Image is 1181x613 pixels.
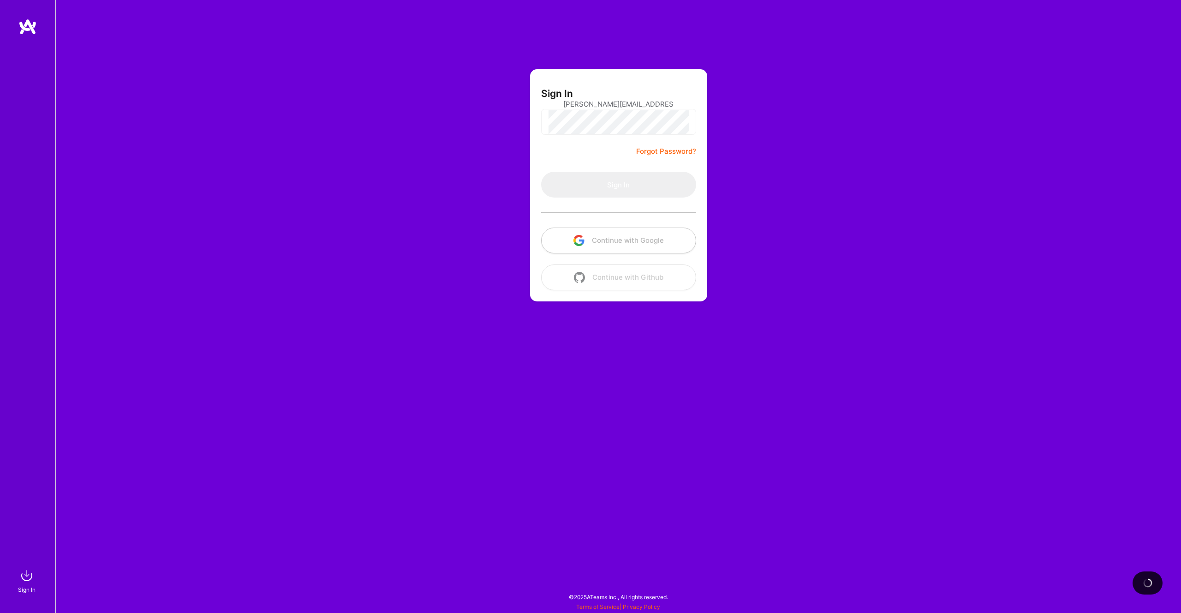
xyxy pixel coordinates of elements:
div: © 2025 ATeams Inc., All rights reserved. [55,585,1181,608]
button: Sign In [541,172,696,198]
button: Continue with Google [541,228,696,253]
button: Continue with Github [541,264,696,290]
span: | [576,603,660,610]
a: Privacy Policy [623,603,660,610]
div: Sign In [18,585,36,595]
img: icon [573,235,585,246]
img: icon [574,272,585,283]
a: Forgot Password? [636,146,696,157]
input: Email... [563,92,674,116]
a: sign inSign In [19,566,36,595]
img: loading [1143,578,1153,588]
h3: Sign In [541,88,573,99]
img: logo [18,18,37,35]
img: sign in [18,566,36,585]
a: Terms of Service [576,603,620,610]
